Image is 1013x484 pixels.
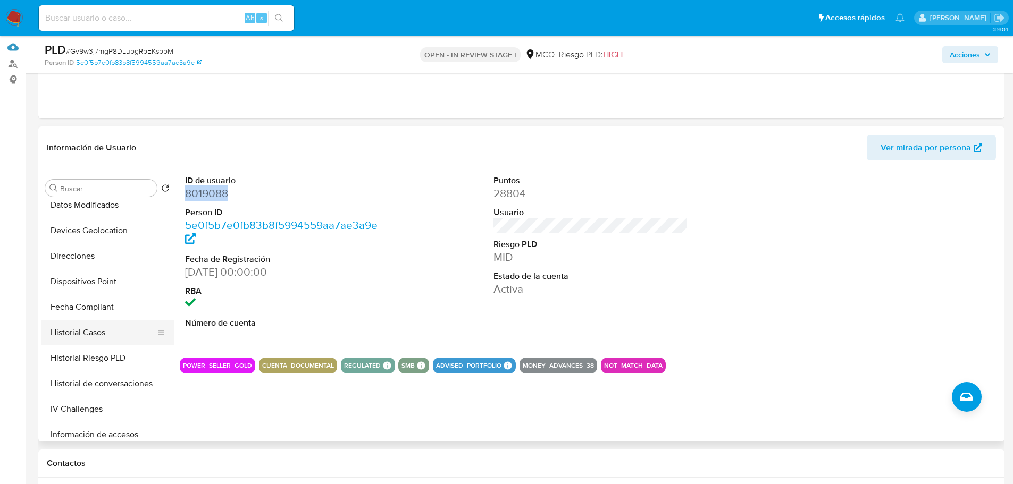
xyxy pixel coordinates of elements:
[825,12,885,23] span: Accesos rápidos
[41,192,174,218] button: Datos Modificados
[41,396,174,422] button: IV Challenges
[161,184,170,196] button: Volver al orden por defecto
[41,371,174,396] button: Historial de conversaciones
[881,135,971,160] span: Ver mirada por persona
[41,320,165,345] button: Historial Casos
[41,218,174,243] button: Devices Geolocation
[185,265,380,279] dd: [DATE] 00:00:00
[930,13,990,23] p: felipe.cayon@mercadolibre.com
[45,41,66,58] b: PLD
[268,11,290,26] button: search-icon
[867,135,996,160] button: Ver mirada por persona
[493,282,689,296] dd: Activa
[993,25,1008,33] span: 3.160.1
[493,175,689,186] dt: Puntos
[185,253,380,265] dt: Fecha de Registración
[41,294,174,320] button: Fecha Compliant
[493,239,689,250] dt: Riesgo PLD
[950,46,980,63] span: Acciones
[185,186,380,201] dd: 8019088
[76,58,202,67] a: 5e0f5b7e0fb83b8f5994559aa7ae3a9e
[185,175,380,186] dt: ID de usuario
[185,285,380,297] dt: RBA
[41,345,174,371] button: Historial Riesgo PLD
[895,13,905,22] a: Notificaciones
[942,46,998,63] button: Acciones
[41,243,174,269] button: Direcciones
[994,12,1005,23] a: Salir
[39,11,294,25] input: Buscar usuario o caso...
[493,207,689,218] dt: Usuario
[47,458,996,469] h1: Contactos
[493,270,689,282] dt: Estado de la cuenta
[185,328,380,343] dd: -
[559,49,623,61] span: Riesgo PLD:
[493,186,689,201] dd: 28804
[493,250,689,265] dd: MID
[185,317,380,329] dt: Número de cuenta
[49,184,58,192] button: Buscar
[60,184,153,193] input: Buscar
[246,13,254,23] span: Alt
[47,142,136,153] h1: Información de Usuario
[41,269,174,294] button: Dispositivos Point
[185,207,380,218] dt: Person ID
[603,48,623,61] span: HIGH
[525,49,555,61] div: MCO
[420,47,521,62] p: OPEN - IN REVIEW STAGE I
[185,217,378,248] a: 5e0f5b7e0fb83b8f5994559aa7ae3a9e
[41,422,174,447] button: Información de accesos
[260,13,263,23] span: s
[66,46,173,56] span: # Gv9w3j7mgP8DLubgRpEKspbM
[45,58,74,67] b: Person ID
